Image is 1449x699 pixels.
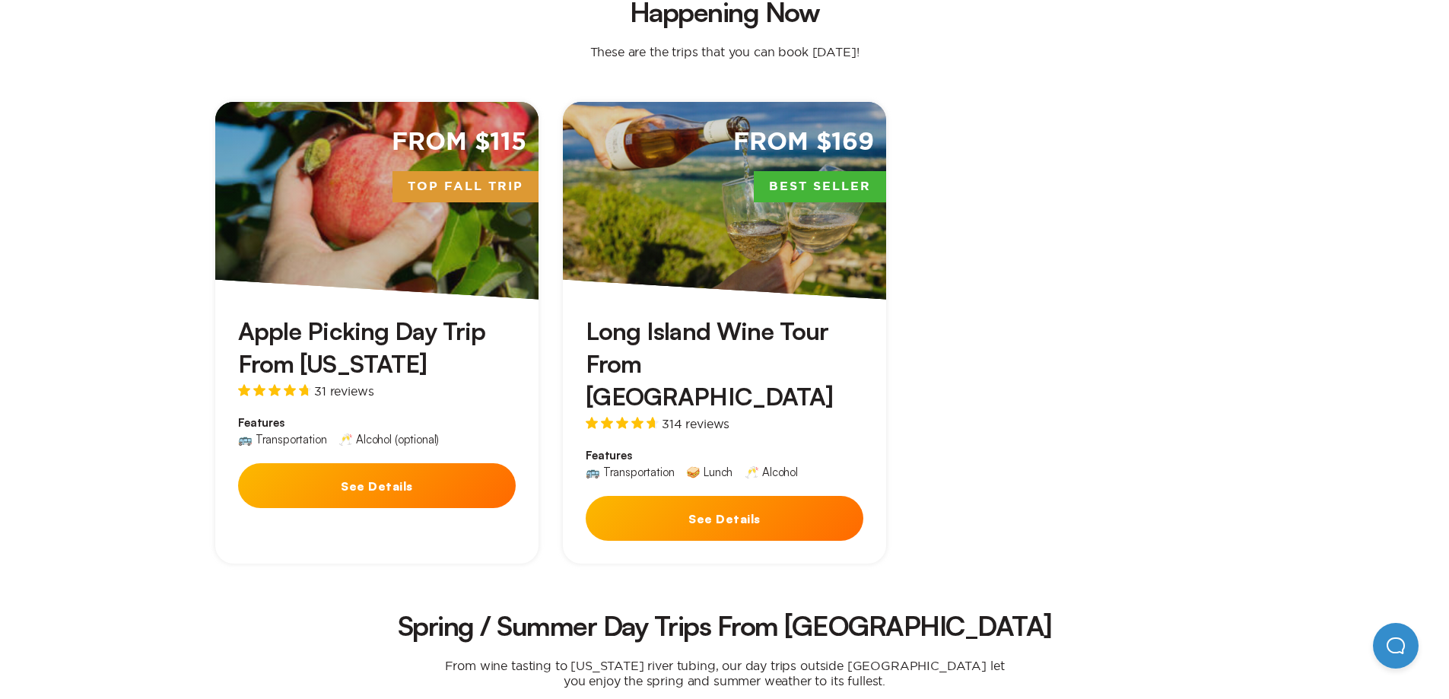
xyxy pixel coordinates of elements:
[238,315,516,380] h3: Apple Picking Day Trip From [US_STATE]
[238,434,326,445] div: 🚌 Transportation
[733,126,874,159] span: From $169
[1373,623,1419,669] iframe: Help Scout Beacon - Open
[686,466,732,478] div: 🥪 Lunch
[586,448,863,463] span: Features
[215,102,539,564] a: From $115Top Fall TripApple Picking Day Trip From [US_STATE]31 reviewsFeatures🚌 Transportation🥂 A...
[238,415,516,431] span: Features
[392,171,539,203] span: Top Fall Trip
[575,44,875,59] p: These are the trips that you can book [DATE]!
[392,126,526,159] span: From $115
[192,612,1257,640] h2: Spring / Summer Day Trips From [GEOGRAPHIC_DATA]
[745,466,798,478] div: 🥂 Alcohol
[421,658,1029,688] p: From wine tasting to [US_STATE] river tubing, our day trips outside [GEOGRAPHIC_DATA] let you enj...
[563,102,886,564] a: From $169Best SellerLong Island Wine Tour From [GEOGRAPHIC_DATA]314 reviewsFeatures🚌 Transportati...
[338,434,439,445] div: 🥂 Alcohol (optional)
[586,315,863,414] h3: Long Island Wine Tour From [GEOGRAPHIC_DATA]
[754,171,886,203] span: Best Seller
[586,496,863,541] button: See Details
[586,466,674,478] div: 🚌 Transportation
[238,463,516,508] button: See Details
[662,418,729,430] span: 314 reviews
[314,385,373,397] span: 31 reviews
